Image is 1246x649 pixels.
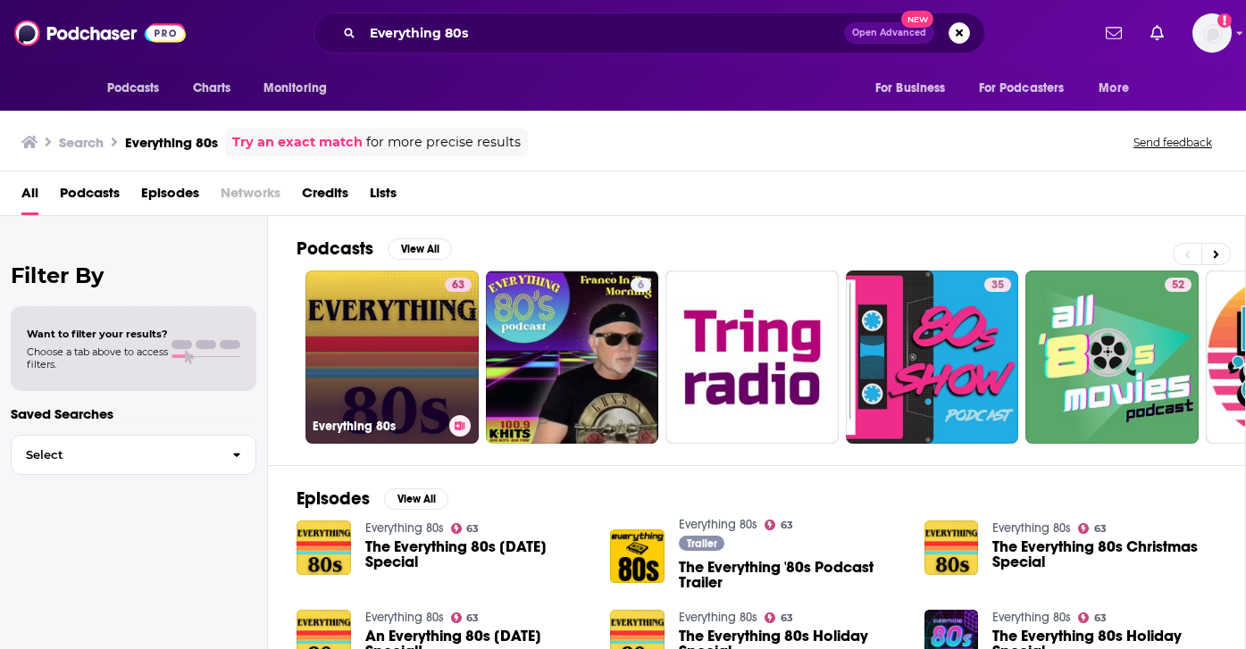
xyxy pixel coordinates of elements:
[95,71,183,105] button: open menu
[297,520,351,575] img: The Everything 80s Halloween Special
[1165,278,1192,292] a: 52
[313,419,442,434] h3: Everything 80s
[1172,277,1184,295] span: 52
[863,71,968,105] button: open menu
[1192,13,1232,53] img: User Profile
[1094,525,1107,533] span: 63
[12,449,218,461] span: Select
[466,525,479,533] span: 63
[181,71,242,105] a: Charts
[384,488,448,510] button: View All
[451,523,480,534] a: 63
[984,278,1011,292] a: 35
[1094,614,1107,622] span: 63
[781,521,793,529] span: 63
[1078,523,1107,534] a: 63
[27,345,168,370] span: Choose a tab above to access filters.
[366,132,521,153] span: for more precise results
[59,134,104,151] h3: Search
[1099,18,1129,48] a: Show notifications dropdown
[781,614,793,622] span: 63
[388,238,452,260] button: View All
[1128,135,1217,150] button: Send feedback
[302,179,348,215] a: Credits
[991,277,1004,295] span: 35
[11,262,256,288] h2: Filter By
[14,16,186,50] img: Podchaser - Follow, Share and Rate Podcasts
[363,19,844,47] input: Search podcasts, credits, & more...
[60,179,120,215] a: Podcasts
[1192,13,1232,53] span: Logged in as antonettefrontgate
[297,487,448,510] a: EpisodesView All
[314,12,985,54] div: Search podcasts, credits, & more...
[1217,13,1232,28] svg: Add a profile image
[992,610,1071,625] a: Everything 80s
[125,134,218,151] h3: Everything 80s
[297,487,370,510] h2: Episodes
[11,435,256,475] button: Select
[21,179,38,215] a: All
[924,520,979,575] img: The Everything 80s Christmas Special
[1025,270,1199,444] a: 52
[365,539,590,570] span: The Everything 80s [DATE] Special
[305,270,479,444] a: 63Everything 80s
[445,278,472,292] a: 63
[263,76,327,101] span: Monitoring
[852,29,926,37] span: Open Advanced
[452,277,464,295] span: 63
[107,76,160,101] span: Podcasts
[875,76,946,101] span: For Business
[679,560,903,590] a: The Everything '80s Podcast Trailer
[27,328,168,340] span: Want to filter your results?
[901,11,933,28] span: New
[979,76,1065,101] span: For Podcasters
[1078,612,1107,623] a: 63
[844,22,934,44] button: Open AdvancedNew
[297,237,373,260] h2: Podcasts
[251,71,350,105] button: open menu
[967,71,1091,105] button: open menu
[370,179,397,215] a: Lists
[679,517,757,532] a: Everything 80s
[1143,18,1171,48] a: Show notifications dropdown
[610,529,665,584] img: The Everything '80s Podcast Trailer
[221,179,280,215] span: Networks
[141,179,199,215] a: Episodes
[687,538,717,549] span: Trailer
[765,520,793,530] a: 63
[1192,13,1232,53] button: Show profile menu
[638,277,644,295] span: 6
[1099,76,1129,101] span: More
[679,610,757,625] a: Everything 80s
[466,614,479,622] span: 63
[992,539,1217,570] a: The Everything 80s Christmas Special
[486,270,659,444] a: 6
[232,132,363,153] a: Try an exact match
[365,610,444,625] a: Everything 80s
[631,278,651,292] a: 6
[992,520,1071,536] a: Everything 80s
[365,539,590,570] a: The Everything 80s Halloween Special
[297,237,452,260] a: PodcastsView All
[365,520,444,536] a: Everything 80s
[11,405,256,422] p: Saved Searches
[765,612,793,623] a: 63
[451,612,480,623] a: 63
[1086,71,1151,105] button: open menu
[193,76,231,101] span: Charts
[846,270,1019,444] a: 35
